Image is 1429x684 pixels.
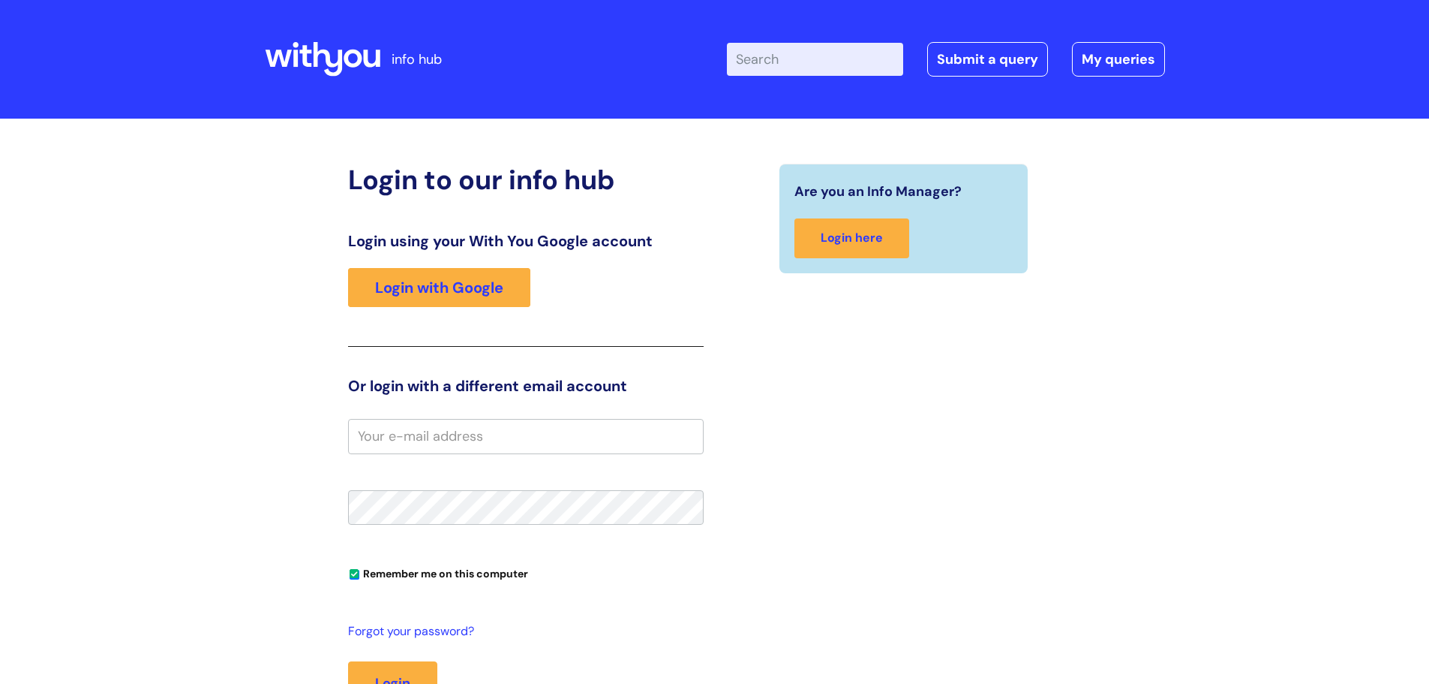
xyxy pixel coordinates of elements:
span: Are you an Info Manager? [794,179,962,203]
p: info hub [392,47,442,71]
a: Submit a query [927,42,1048,77]
a: Login here [794,218,909,258]
input: Search [727,43,903,76]
a: Login with Google [348,268,530,307]
div: You can uncheck this option if you're logging in from a shared device [348,561,704,585]
h3: Or login with a different email account [348,377,704,395]
a: My queries [1072,42,1165,77]
input: Your e-mail address [348,419,704,453]
a: Forgot your password? [348,621,696,643]
input: Remember me on this computer [350,570,359,580]
h3: Login using your With You Google account [348,232,704,250]
h2: Login to our info hub [348,164,704,196]
label: Remember me on this computer [348,564,528,580]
